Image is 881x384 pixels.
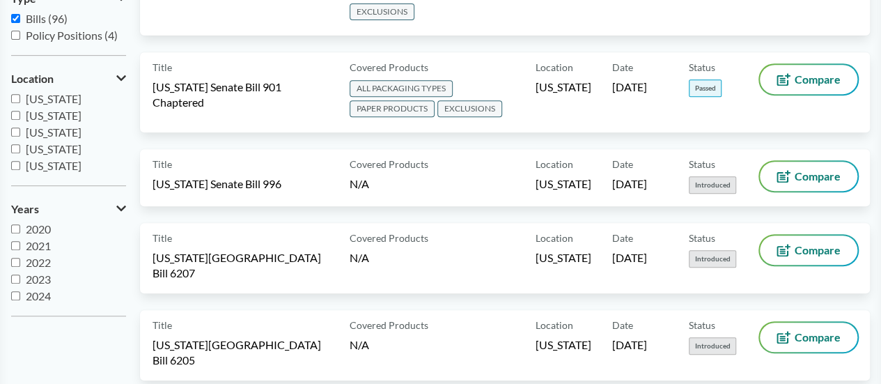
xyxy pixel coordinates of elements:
span: [US_STATE] [536,337,591,353]
span: Covered Products [350,318,428,332]
span: Location [11,72,54,85]
button: Compare [760,65,857,94]
span: Date [612,318,633,332]
span: [US_STATE] [536,250,591,266]
button: Compare [760,162,857,191]
span: Compare [795,245,841,256]
span: Location [536,318,573,332]
span: Introduced [689,337,736,355]
span: Introduced [689,176,736,194]
span: [US_STATE] Senate Bill 901 Chaptered [153,79,333,110]
span: Title [153,231,172,245]
span: [DATE] [612,176,647,192]
input: Bills (96) [11,14,20,23]
span: N/A [350,338,369,351]
input: Policy Positions (4) [11,31,20,40]
input: [US_STATE] [11,94,20,103]
span: PAPER PRODUCTS [350,100,435,117]
input: 2020 [11,224,20,233]
button: Location [11,67,126,91]
span: [US_STATE] Senate Bill 996 [153,176,281,192]
button: Compare [760,323,857,352]
span: Status [689,318,715,332]
span: Passed [689,79,722,97]
span: [US_STATE] [26,109,81,122]
span: [US_STATE] [26,159,81,172]
span: N/A [350,251,369,264]
span: 2024 [26,289,51,302]
span: EXCLUSIONS [437,100,502,117]
span: [DATE] [612,337,647,353]
input: [US_STATE] [11,128,20,137]
span: Title [153,60,172,75]
input: 2021 [11,241,20,250]
span: Policy Positions (4) [26,29,118,42]
span: 2023 [26,272,51,286]
span: EXCLUSIONS [350,3,414,20]
span: [US_STATE] [536,79,591,95]
span: Date [612,157,633,171]
span: ALL PACKAGING TYPES [350,80,453,97]
span: Covered Products [350,60,428,75]
span: Title [153,157,172,171]
span: Compare [795,74,841,85]
span: Date [612,231,633,245]
button: Compare [760,236,857,265]
span: Status [689,157,715,171]
span: Compare [795,171,841,182]
span: Bills (96) [26,12,68,25]
span: Covered Products [350,231,428,245]
span: N/A [350,177,369,190]
span: [US_STATE][GEOGRAPHIC_DATA] Bill 6205 [153,337,333,368]
button: Years [11,197,126,221]
span: Location [536,60,573,75]
span: Location [536,157,573,171]
span: [US_STATE] [26,92,81,105]
span: [US_STATE] [536,176,591,192]
span: Date [612,60,633,75]
span: 2020 [26,222,51,236]
span: [DATE] [612,79,647,95]
input: 2022 [11,258,20,267]
span: Covered Products [350,157,428,171]
span: Years [11,203,39,215]
span: [US_STATE] [26,142,81,155]
span: Status [689,60,715,75]
input: 2024 [11,291,20,300]
input: [US_STATE] [11,161,20,170]
span: 2021 [26,239,51,252]
span: Introduced [689,250,736,268]
span: Compare [795,332,841,343]
span: Status [689,231,715,245]
span: Location [536,231,573,245]
input: [US_STATE] [11,111,20,120]
input: [US_STATE] [11,144,20,153]
span: [US_STATE] [26,125,81,139]
span: Title [153,318,172,332]
span: [DATE] [612,250,647,266]
input: 2023 [11,275,20,284]
span: [US_STATE][GEOGRAPHIC_DATA] Bill 6207 [153,250,333,281]
span: 2022 [26,256,51,269]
